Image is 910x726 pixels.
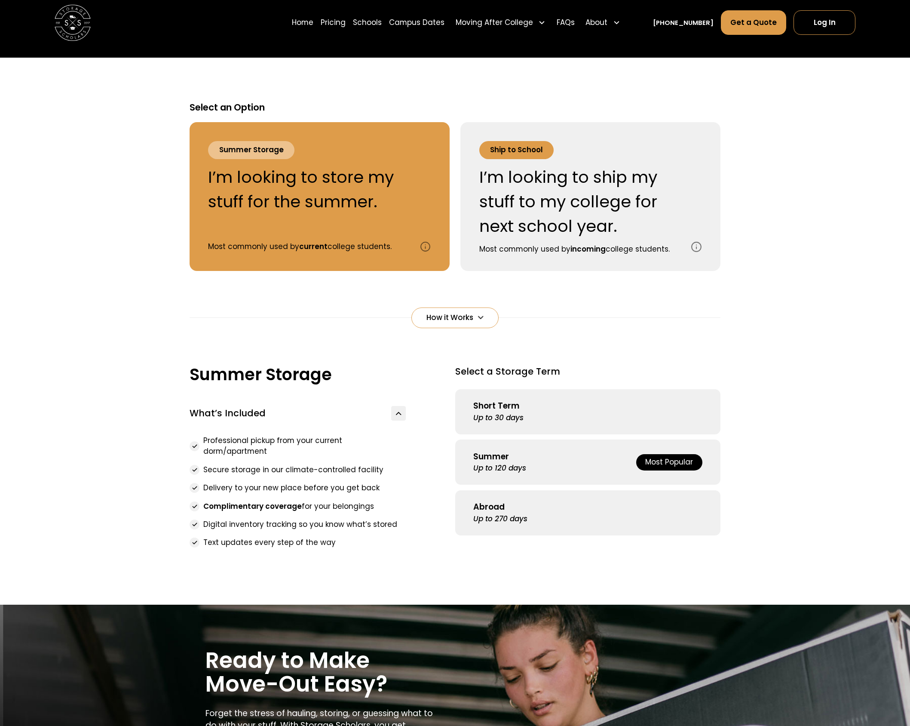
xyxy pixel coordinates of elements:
div: Abroad [473,501,505,514]
div: I’m looking to store my stuff for the summer. [208,165,409,214]
div: Summer [473,451,509,463]
div: Most commonly used by college students. [208,241,392,252]
div: Up to 120 days [473,463,526,474]
div: Up to 30 days [473,412,524,423]
div: Moving After College [452,10,549,35]
a: [PHONE_NUMBER] [653,18,714,28]
div: How it Works [426,312,473,323]
div: About [582,10,624,35]
a: Log In [794,10,855,35]
a: home [55,5,91,41]
h1: Ready to Make Move-Out Easy? [205,649,437,697]
div: About [585,17,607,28]
a: Pricing [321,10,346,35]
div: Ship to School [490,145,543,155]
div: Moving After College [456,17,533,28]
div: Most commonly used by college students. [479,244,670,255]
div: I’m looking to ship my stuff to my college for next school year. [479,165,680,238]
h5: Select an Option [190,102,720,114]
div: Most Popular [645,457,693,468]
strong: current [299,241,328,252]
div: Summer Storage [219,145,284,155]
a: Home [292,10,313,35]
img: Storage Scholars main logo [55,5,91,41]
strong: incoming [570,244,606,254]
a: FAQs [557,10,575,35]
a: Schools [353,10,382,35]
div: Select a Storage Term [455,365,560,378]
a: Get a Quote [721,10,786,35]
div: Up to 270 days [473,514,527,524]
div: Short Term [473,400,520,412]
a: Campus Dates [389,10,444,35]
